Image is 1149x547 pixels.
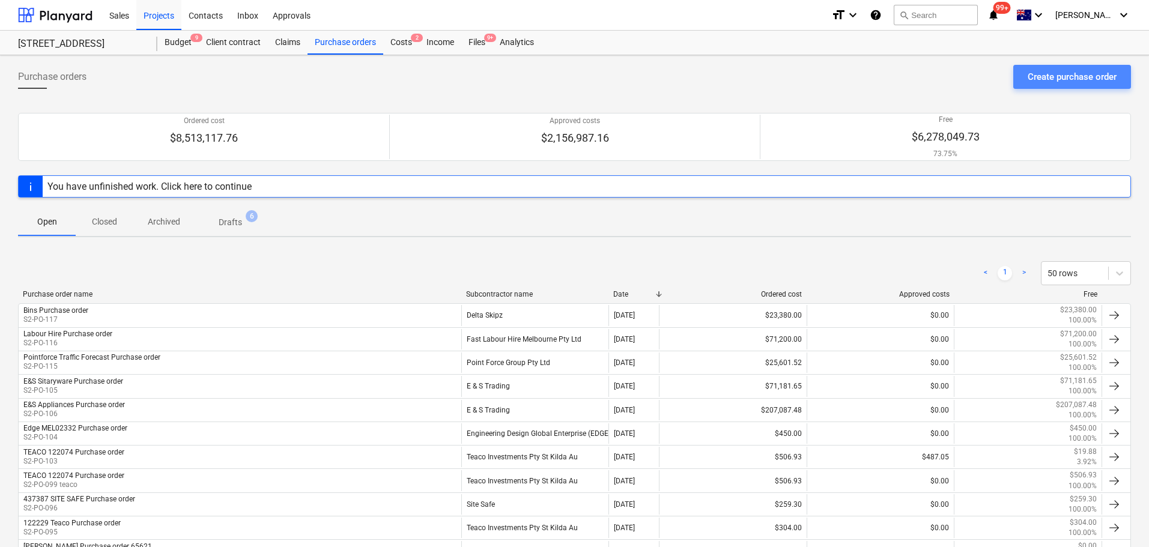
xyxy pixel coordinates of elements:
[461,423,609,444] div: Engineering Design Global Enterprise (EDGE Consulting Engineers) Pty Ltd
[870,8,882,22] i: Knowledge base
[157,31,199,55] div: Budget
[18,38,143,50] div: [STREET_ADDRESS]
[199,31,268,55] a: Client contract
[461,470,609,491] div: Teaco Investments Pty St Kilda Au
[659,518,807,538] div: $304.00
[807,400,954,420] div: $0.00
[219,216,242,229] p: Drafts
[23,495,135,503] div: 437387 SITE SAFE Purchase order
[1031,8,1046,22] i: keyboard_arrow_down
[614,524,635,532] div: [DATE]
[807,329,954,349] div: $0.00
[541,131,609,145] p: $2,156,987.16
[23,385,123,396] p: S2-PO-105
[157,31,199,55] a: Budget9
[614,311,635,319] div: [DATE]
[23,353,160,361] div: Pointforce Traffic Forecast Purchase order
[659,494,807,515] div: $259.30
[978,266,993,280] a: Previous page
[461,329,609,349] div: Fast Labour Hire Melbourne Pty Ltd
[899,10,909,20] span: search
[807,494,954,515] div: $0.00
[659,305,807,325] div: $23,380.00
[268,31,308,55] div: Claims
[614,477,635,485] div: [DATE]
[1069,410,1097,420] p: 100.00%
[614,358,635,367] div: [DATE]
[1017,266,1031,280] a: Next page
[807,518,954,538] div: $0.00
[807,447,954,467] div: $487.05
[659,400,807,420] div: $207,087.48
[1077,457,1097,467] p: 3.92%
[659,352,807,373] div: $25,601.52
[90,216,119,228] p: Closed
[23,377,123,385] div: E&S Sitaryware Purchase order
[461,31,493,55] a: Files9+
[23,480,124,490] p: S2-PO-099 teaco
[32,216,61,228] p: Open
[1074,447,1097,457] p: $19.88
[614,382,635,390] div: [DATE]
[613,290,654,298] div: Date
[998,266,1012,280] a: Page 1 is your current page
[170,131,238,145] p: $8,513,117.76
[148,216,180,228] p: Archived
[1070,423,1097,434] p: $450.00
[493,31,541,55] a: Analytics
[1089,489,1149,547] div: Chat Widget
[1060,352,1097,363] p: $25,601.52
[466,290,604,298] div: Subcontractor name
[23,361,160,372] p: S2-PO-115
[987,8,999,22] i: notifications
[461,400,609,420] div: E & S Trading
[807,423,954,444] div: $0.00
[659,447,807,467] div: $506.93
[461,31,493,55] div: Files
[1069,434,1097,444] p: 100.00%
[1069,386,1097,396] p: 100.00%
[190,34,202,42] span: 9
[1028,69,1117,85] div: Create purchase order
[18,70,86,84] span: Purchase orders
[1069,339,1097,349] p: 100.00%
[23,409,125,419] p: S2-PO-106
[1060,329,1097,339] p: $71,200.00
[1069,315,1097,325] p: 100.00%
[461,305,609,325] div: Delta Skipz
[23,338,112,348] p: S2-PO-116
[1070,470,1097,480] p: $506.93
[1069,528,1097,538] p: 100.00%
[1060,305,1097,315] p: $23,380.00
[246,210,258,222] span: 6
[659,376,807,396] div: $71,181.65
[614,453,635,461] div: [DATE]
[1069,504,1097,515] p: 100.00%
[1070,518,1097,528] p: $304.00
[807,305,954,325] div: $0.00
[807,470,954,491] div: $0.00
[1070,494,1097,504] p: $259.30
[659,470,807,491] div: $506.93
[47,181,252,192] div: You have unfinished work. Click here to continue
[1069,363,1097,373] p: 100.00%
[614,429,635,438] div: [DATE]
[308,31,383,55] div: Purchase orders
[23,456,124,467] p: S2-PO-103
[831,8,846,22] i: format_size
[912,130,980,144] p: $6,278,049.73
[23,448,124,456] div: TEACO 122074 Purchase order
[1069,481,1097,491] p: 100.00%
[23,424,127,432] div: Edge MEL02332 Purchase order
[461,518,609,538] div: Teaco Investments Pty St Kilda Au
[1013,65,1131,89] button: Create purchase order
[461,376,609,396] div: E & S Trading
[614,500,635,509] div: [DATE]
[807,376,954,396] div: $0.00
[419,31,461,55] div: Income
[614,406,635,414] div: [DATE]
[659,329,807,349] div: $71,200.00
[383,31,419,55] a: Costs2
[461,447,609,467] div: Teaco Investments Pty St Kilda Au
